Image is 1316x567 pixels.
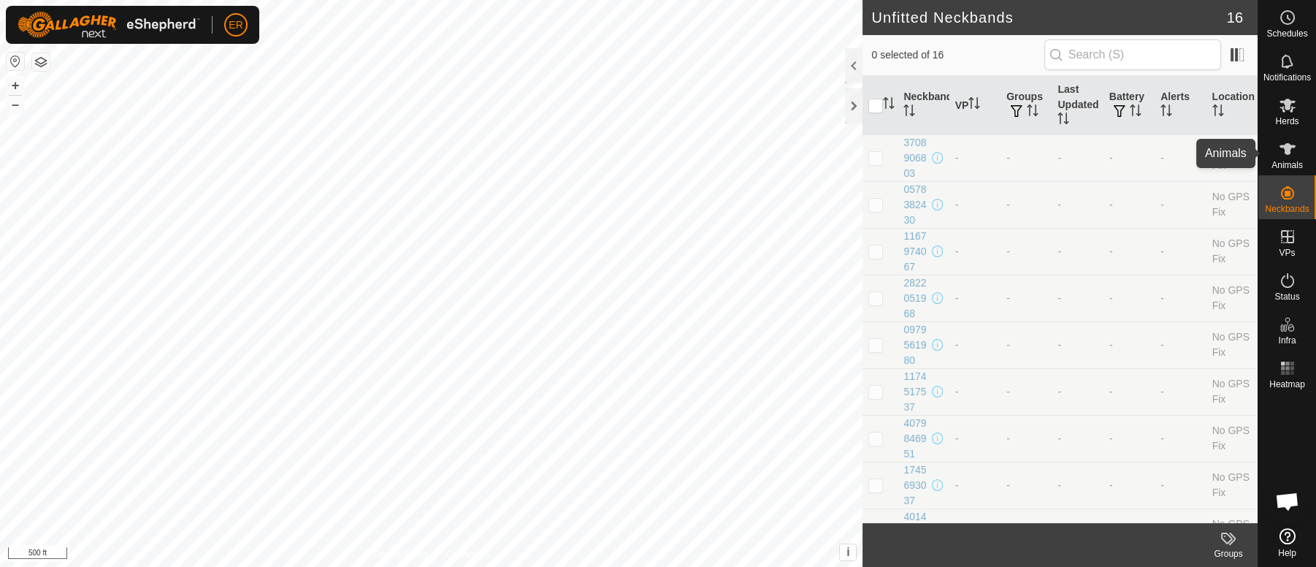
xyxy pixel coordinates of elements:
[1279,248,1295,257] span: VPs
[1057,292,1061,304] span: -
[903,275,928,321] div: 2822051968
[1275,117,1298,126] span: Herds
[7,53,24,70] button: Reset Map
[955,433,959,444] app-display-virtual-paddock-transition: -
[1044,39,1221,70] input: Search (S)
[1206,76,1258,135] th: Location
[1227,7,1243,28] span: 16
[1103,134,1155,181] td: -
[1206,275,1258,321] td: No GPS Fix
[1155,415,1206,462] td: -
[1001,415,1052,462] td: -
[1155,368,1206,415] td: -
[903,229,928,275] div: 1167974067
[903,416,928,462] div: 4079846951
[1278,336,1296,345] span: Infra
[229,18,242,33] span: ER
[1103,321,1155,368] td: -
[1206,462,1258,509] td: No GPS Fix
[883,99,895,111] p-sorticon: Activate to sort
[1206,415,1258,462] td: No GPS Fix
[1278,549,1296,558] span: Help
[1199,547,1258,560] div: Groups
[1001,462,1052,509] td: -
[871,9,1226,26] h2: Unfitted Neckbands
[1103,228,1155,275] td: -
[1206,181,1258,228] td: No GPS Fix
[955,246,959,257] app-display-virtual-paddock-transition: -
[1263,73,1311,82] span: Notifications
[1155,228,1206,275] td: -
[1057,199,1061,210] span: -
[1103,368,1155,415] td: -
[846,546,849,558] span: i
[955,199,959,210] app-display-virtual-paddock-transition: -
[1103,509,1155,555] td: -
[1206,368,1258,415] td: No GPS Fix
[1212,107,1224,118] p-sorticon: Activate to sort
[1052,76,1103,135] th: Last Updated
[1027,107,1038,118] p-sorticon: Activate to sort
[949,76,1001,135] th: VP
[955,339,959,351] app-display-virtual-paddock-transition: -
[903,463,928,509] div: 1745693037
[871,47,1044,63] span: 0 selected of 16
[1057,386,1061,397] span: -
[1103,462,1155,509] td: -
[1155,321,1206,368] td: -
[1001,368,1052,415] td: -
[1155,76,1206,135] th: Alerts
[1269,380,1305,389] span: Heatmap
[1155,181,1206,228] td: -
[903,369,928,415] div: 1174517537
[1103,181,1155,228] td: -
[1258,522,1316,563] a: Help
[374,548,429,561] a: Privacy Policy
[1103,415,1155,462] td: -
[1057,339,1061,351] span: -
[1274,292,1299,301] span: Status
[1130,107,1141,118] p-sorticon: Activate to sort
[955,152,959,164] app-display-virtual-paddock-transition: -
[1057,479,1061,491] span: -
[1266,479,1309,523] a: Open chat
[445,548,489,561] a: Contact Us
[1206,321,1258,368] td: No GPS Fix
[1001,509,1052,555] td: -
[7,77,24,94] button: +
[1057,115,1069,126] p-sorticon: Activate to sort
[903,182,928,228] div: 0578382430
[18,12,200,38] img: Gallagher Logo
[1057,152,1061,164] span: -
[32,53,50,71] button: Map Layers
[1206,228,1258,275] td: No GPS Fix
[1155,462,1206,509] td: -
[1155,134,1206,181] td: -
[955,292,959,304] app-display-virtual-paddock-transition: -
[1001,181,1052,228] td: -
[1057,246,1061,257] span: -
[903,322,928,368] div: 0979561980
[1206,134,1258,181] td: No GPS Fix
[1001,134,1052,181] td: -
[955,479,959,491] app-display-virtual-paddock-transition: -
[955,386,959,397] app-display-virtual-paddock-transition: -
[1271,161,1303,170] span: Animals
[1001,321,1052,368] td: -
[1001,228,1052,275] td: -
[1001,76,1052,135] th: Groups
[903,107,915,118] p-sorticon: Activate to sort
[968,99,980,111] p-sorticon: Activate to sort
[1103,275,1155,321] td: -
[1155,509,1206,555] td: -
[1057,433,1061,444] span: -
[1206,509,1258,555] td: No GPS Fix
[898,76,949,135] th: Neckband
[1265,205,1309,213] span: Neckbands
[903,509,928,555] div: 4014131065
[1155,275,1206,321] td: -
[1266,29,1307,38] span: Schedules
[1103,76,1155,135] th: Battery
[7,96,24,113] button: –
[903,135,928,181] div: 3708906803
